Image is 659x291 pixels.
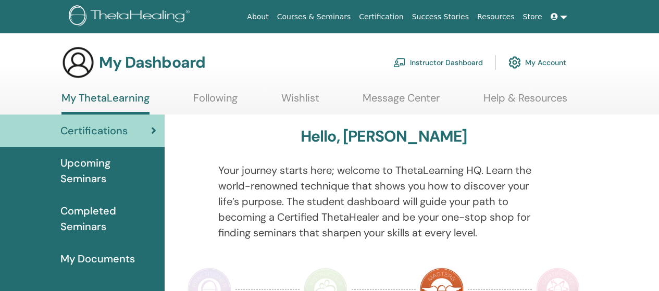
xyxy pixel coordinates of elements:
[99,53,205,72] h3: My Dashboard
[393,51,483,74] a: Instructor Dashboard
[508,54,521,71] img: cog.svg
[193,92,238,112] a: Following
[60,123,128,138] span: Certifications
[60,155,156,186] span: Upcoming Seminars
[473,7,519,27] a: Resources
[508,51,566,74] a: My Account
[273,7,355,27] a: Courses & Seminars
[60,203,156,234] span: Completed Seminars
[281,92,319,112] a: Wishlist
[483,92,567,112] a: Help & Resources
[69,5,193,29] img: logo.png
[218,162,550,241] p: Your journey starts here; welcome to ThetaLearning HQ. Learn the world-renowned technique that sh...
[243,7,272,27] a: About
[519,7,546,27] a: Store
[61,46,95,79] img: generic-user-icon.jpg
[408,7,473,27] a: Success Stories
[61,92,150,115] a: My ThetaLearning
[355,7,407,27] a: Certification
[301,127,467,146] h3: Hello, [PERSON_NAME]
[393,58,406,67] img: chalkboard-teacher.svg
[60,251,135,267] span: My Documents
[363,92,440,112] a: Message Center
